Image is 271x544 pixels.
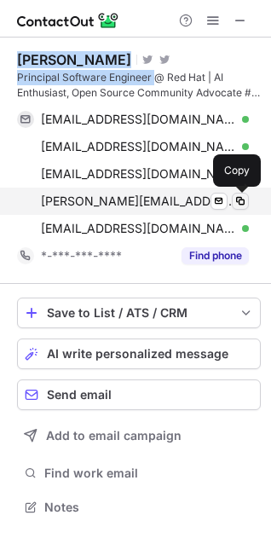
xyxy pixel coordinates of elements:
[17,339,261,369] button: AI write personalized message
[41,139,236,154] span: [EMAIL_ADDRESS][DOMAIN_NAME]
[17,10,119,31] img: ContactOut v5.3.10
[17,51,131,68] div: [PERSON_NAME]
[17,495,261,519] button: Notes
[41,166,236,182] span: [EMAIL_ADDRESS][DOMAIN_NAME]
[46,429,182,443] span: Add to email campaign
[41,221,236,236] span: [EMAIL_ADDRESS][DOMAIN_NAME]
[17,70,261,101] div: Principal Software Engineer @ Red Hat | AI Enthusiast, Open Source Community Advocate #AI #MLOps ...
[44,500,254,515] span: Notes
[41,194,236,209] span: [PERSON_NAME][EMAIL_ADDRESS][PERSON_NAME][DOMAIN_NAME]
[47,306,231,320] div: Save to List / ATS / CRM
[44,466,254,481] span: Find work email
[17,461,261,485] button: Find work email
[41,112,236,127] span: [EMAIL_ADDRESS][DOMAIN_NAME]
[47,347,228,361] span: AI write personalized message
[17,420,261,451] button: Add to email campaign
[182,247,249,264] button: Reveal Button
[47,388,112,402] span: Send email
[17,379,261,410] button: Send email
[17,298,261,328] button: save-profile-one-click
